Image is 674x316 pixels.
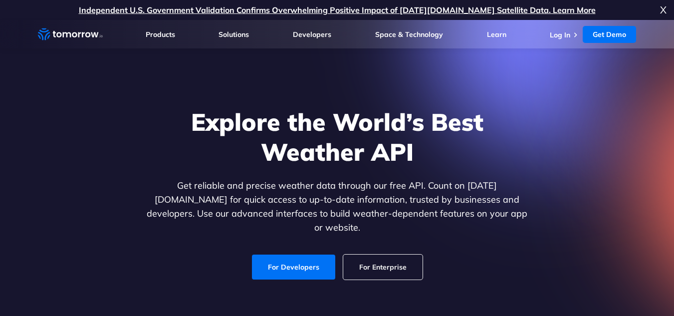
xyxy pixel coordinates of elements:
a: For Enterprise [343,255,423,280]
a: Independent U.S. Government Validation Confirms Overwhelming Positive Impact of [DATE][DOMAIN_NAM... [79,5,596,15]
a: Products [146,30,175,39]
a: For Developers [252,255,335,280]
h1: Explore the World’s Best Weather API [145,107,530,167]
a: Learn [487,30,506,39]
a: Space & Technology [375,30,443,39]
a: Log In [550,30,570,39]
a: Solutions [219,30,249,39]
a: Home link [38,27,103,42]
p: Get reliable and precise weather data through our free API. Count on [DATE][DOMAIN_NAME] for quic... [145,179,530,235]
a: Developers [293,30,331,39]
a: Get Demo [583,26,636,43]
